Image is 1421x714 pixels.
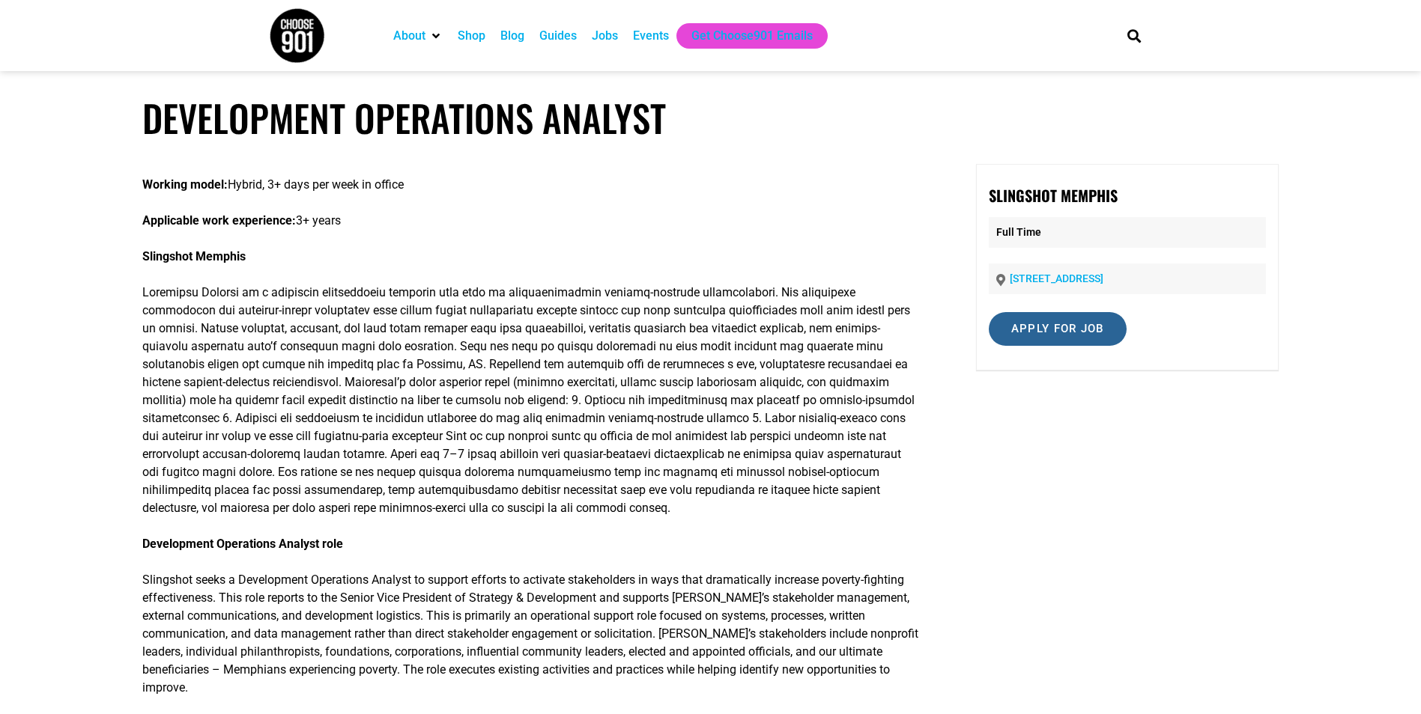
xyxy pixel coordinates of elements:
p: Loremipsu Dolorsi am c adipiscin elitseddoeiu temporin utla etdo ma aliquaenimadmin veniamq-nostr... [142,284,919,517]
a: [STREET_ADDRESS] [1010,272,1103,284]
a: Get Choose901 Emails [691,27,813,45]
a: Events [633,27,669,45]
p: Slingshot seeks a Development Operations Analyst to support efforts to activate stakeholders in w... [142,571,919,697]
strong: Slingshot Memphis [989,184,1118,207]
a: Jobs [592,27,618,45]
p: 3+ years [142,212,919,230]
strong: Working model: [142,177,228,192]
nav: Main nav [386,23,1102,49]
div: About [386,23,450,49]
a: Shop [458,27,485,45]
p: Full Time [989,217,1266,248]
strong: Development Operations Analyst role [142,537,343,551]
strong: Applicable work experience: [142,213,296,228]
a: Blog [500,27,524,45]
a: About [393,27,425,45]
div: Search [1121,23,1146,48]
h1: Development Operations Analyst [142,96,1279,140]
strong: Slingshot Memphis [142,249,246,263]
a: Guides [539,27,577,45]
p: Hybrid, 3+ days per week in office [142,176,919,194]
input: Apply for job [989,312,1127,346]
